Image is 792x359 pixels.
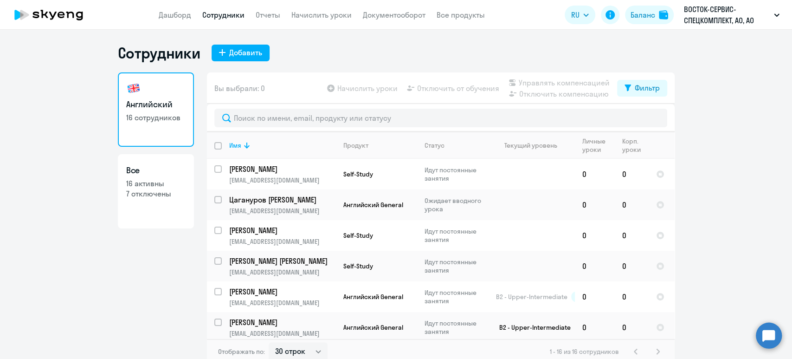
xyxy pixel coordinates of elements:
[256,10,280,20] a: Отчеты
[202,10,245,20] a: Сотрудники
[496,293,567,301] span: B2 - Upper-Intermediate
[571,9,580,20] span: RU
[229,317,335,327] a: [PERSON_NAME]
[679,4,784,26] button: ВОСТОК-СЕРВИС-СПЕЦКОМПЛЕКТ, АО, АО «ВОСТОК-СЕРВИС-СПЕЦКОМПЛЕКТ» \ ГК Восток Сервис
[615,159,649,189] td: 0
[343,323,403,332] span: Английский General
[622,137,642,154] div: Корп. уроки
[229,164,334,174] p: [PERSON_NAME]
[343,141,417,150] div: Продукт
[229,256,335,266] a: [PERSON_NAME] [PERSON_NAME]
[550,347,619,356] span: 1 - 16 из 16 сотрудников
[684,4,770,26] p: ВОСТОК-СЕРВИС-СПЕЦКОМПЛЕКТ, АО, АО «ВОСТОК-СЕРВИС-СПЕЦКОМПЛЕКТ» \ ГК Восток Сервис
[635,82,660,93] div: Фильтр
[229,237,335,246] p: [EMAIL_ADDRESS][DOMAIN_NAME]
[229,141,335,150] div: Имя
[615,251,649,281] td: 0
[218,347,265,356] span: Отображать по:
[118,44,200,62] h1: Сотрудники
[229,317,334,327] p: [PERSON_NAME]
[343,201,403,209] span: Английский General
[575,251,615,281] td: 0
[229,225,335,235] a: [PERSON_NAME]
[575,220,615,251] td: 0
[582,137,614,154] div: Личные уроки
[229,268,335,276] p: [EMAIL_ADDRESS][DOMAIN_NAME]
[229,195,335,205] a: Цагануров [PERSON_NAME]
[343,231,373,240] span: Self-Study
[229,207,335,215] p: [EMAIL_ADDRESS][DOMAIN_NAME]
[229,195,334,205] p: Цагануров [PERSON_NAME]
[229,299,335,307] p: [EMAIL_ADDRESS][DOMAIN_NAME]
[617,80,667,97] button: Фильтр
[343,262,373,270] span: Self-Study
[229,287,335,297] a: [PERSON_NAME]
[615,312,649,343] td: 0
[229,329,335,338] p: [EMAIL_ADDRESS][DOMAIN_NAME]
[425,227,488,244] p: Идут постоянные занятия
[118,72,194,147] a: Английский16 сотрудников
[615,189,649,220] td: 0
[126,164,186,176] h3: Все
[229,47,262,58] div: Добавить
[343,141,368,150] div: Продукт
[425,258,488,274] p: Идут постоянные занятия
[212,45,270,61] button: Добавить
[126,189,186,199] p: 7 отключены
[229,287,334,297] p: [PERSON_NAME]
[575,159,615,189] td: 0
[575,281,615,312] td: 0
[343,293,403,301] span: Английский General
[625,6,674,24] button: Балансbalance
[126,112,186,123] p: 16 сотрудников
[126,178,186,189] p: 16 активны
[425,288,488,305] p: Идут постоянные занятия
[291,10,352,20] a: Начислить уроки
[582,137,608,154] div: Личные уроки
[504,141,557,150] div: Текущий уровень
[496,141,574,150] div: Текущий уровень
[425,166,488,183] p: Идут постоянные занятия
[229,225,334,235] p: [PERSON_NAME]
[615,220,649,251] td: 0
[575,189,615,220] td: 0
[425,141,444,150] div: Статус
[437,10,485,20] a: Все продукты
[489,312,575,343] td: B2 - Upper-Intermediate
[425,141,488,150] div: Статус
[363,10,425,20] a: Документооборот
[631,9,655,20] div: Баланс
[565,6,595,24] button: RU
[425,319,488,336] p: Идут постоянные занятия
[229,164,335,174] a: [PERSON_NAME]
[126,81,141,96] img: english
[118,154,194,228] a: Все16 активны7 отключены
[659,10,668,20] img: balance
[126,98,186,111] h3: Английский
[425,196,488,213] p: Ожидает вводного урока
[615,281,649,312] td: 0
[229,141,241,150] div: Имя
[214,83,265,94] span: Вы выбрали: 0
[622,137,648,154] div: Корп. уроки
[159,10,191,20] a: Дашборд
[343,170,373,178] span: Self-Study
[229,256,334,266] p: [PERSON_NAME] [PERSON_NAME]
[575,312,615,343] td: 0
[229,176,335,184] p: [EMAIL_ADDRESS][DOMAIN_NAME]
[214,109,667,127] input: Поиск по имени, email, продукту или статусу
